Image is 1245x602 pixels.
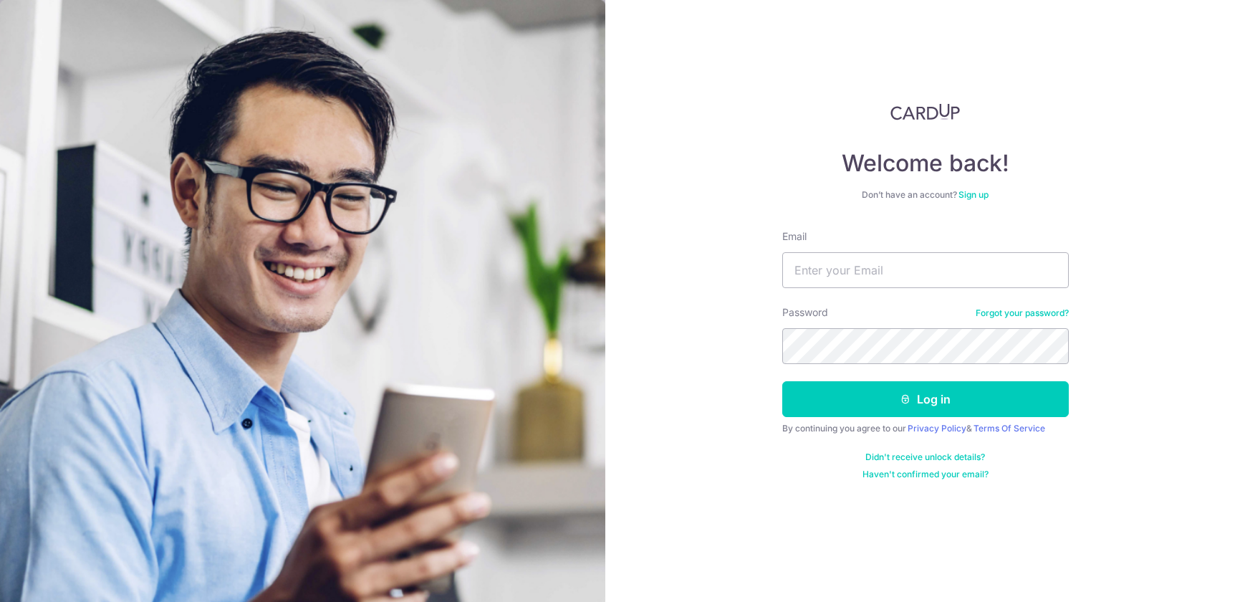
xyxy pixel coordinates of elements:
img: CardUp Logo [890,103,961,120]
div: By continuing you agree to our & [782,423,1069,434]
h4: Welcome back! [782,149,1069,178]
label: Password [782,305,828,320]
input: Enter your Email [782,252,1069,288]
a: Didn't receive unlock details? [865,451,985,463]
button: Log in [782,381,1069,417]
a: Terms Of Service [974,423,1045,434]
a: Forgot your password? [976,307,1069,319]
a: Privacy Policy [908,423,966,434]
label: Email [782,229,807,244]
a: Haven't confirmed your email? [862,469,989,480]
a: Sign up [958,189,989,200]
div: Don’t have an account? [782,189,1069,201]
